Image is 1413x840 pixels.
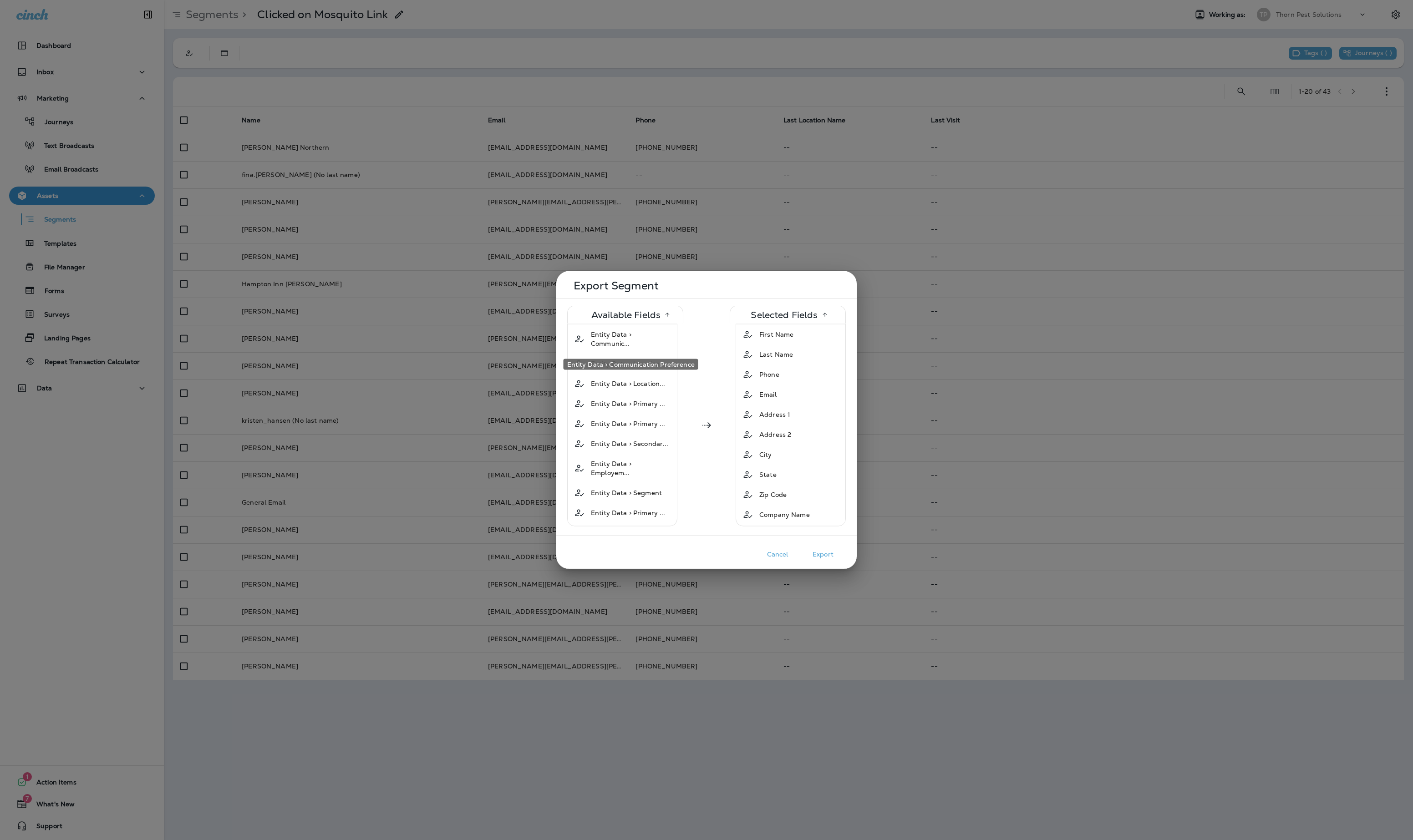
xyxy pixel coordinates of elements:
[759,390,777,399] span: Email
[759,490,787,499] span: Zip Code
[591,459,671,477] span: Entity Data > Employem...
[759,510,810,519] span: Company Name
[759,410,790,419] span: Address 1
[800,547,846,562] button: Export
[759,370,779,379] span: Phone
[591,379,666,388] span: Entity Data > Location...
[591,488,662,497] span: Entity Data > Segment
[564,359,698,370] div: Entity Data > Communication Preference
[591,399,666,408] span: Entity Data > Primary ...
[591,439,669,448] span: Entity Data > Secondar...
[755,547,800,562] button: Cancel
[591,419,666,428] span: Entity Data > Primary ...
[591,311,661,319] p: Available Fields
[751,311,818,319] p: Selected Fields
[759,450,772,459] span: City
[759,350,793,359] span: Last Name
[574,282,842,289] p: Export Segment
[759,330,793,339] span: First Name
[759,470,777,479] span: State
[818,308,832,322] button: Sort by name
[661,308,674,322] button: Sort by name
[759,430,791,439] span: Address 2
[591,508,666,517] span: Entity Data > Primary ...
[591,330,671,348] span: Entity Data > Communic...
